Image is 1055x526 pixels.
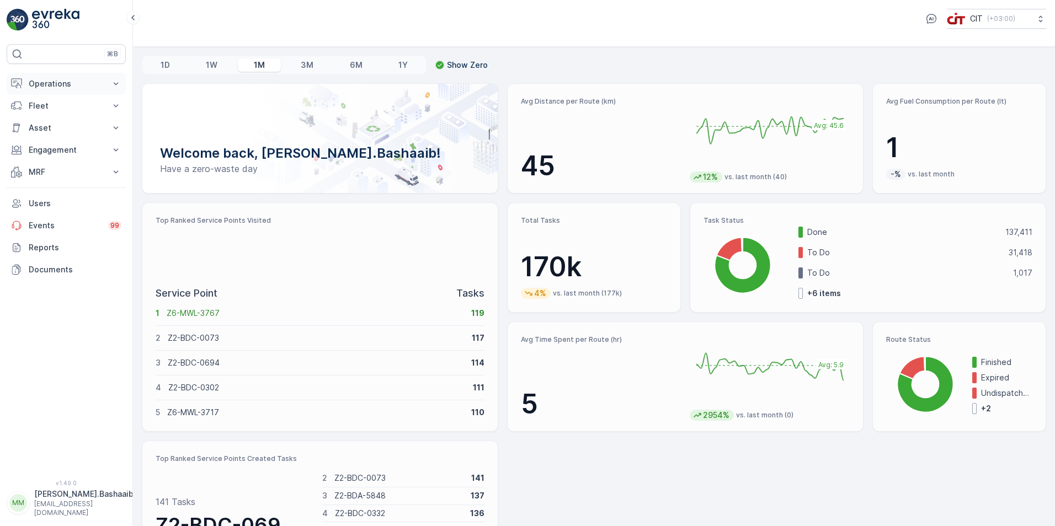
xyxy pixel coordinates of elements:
[970,13,983,24] p: CIT
[7,214,126,237] a: Events99
[7,192,126,214] a: Users
[301,60,313,71] p: 3M
[322,490,327,501] p: 3
[521,149,681,183] p: 45
[807,288,841,299] p: + 6 items
[7,9,29,31] img: logo
[704,216,1032,225] p: Task Status
[807,227,998,238] p: Done
[29,198,121,209] p: Users
[398,60,408,71] p: 1Y
[7,161,126,183] button: MRF
[1009,247,1032,258] p: 31,418
[1013,267,1032,278] p: 1,017
[736,411,793,420] p: vs. last month (0)
[724,173,787,181] p: vs. last month (40)
[471,490,484,501] p: 137
[886,131,1032,164] p: 1
[947,9,1046,29] button: CIT(+03:00)
[167,407,464,418] p: Z6-MWL-3717
[156,407,160,418] p: 5
[29,78,104,89] p: Operations
[254,60,265,71] p: 1M
[807,267,1006,278] p: To Do
[7,73,126,95] button: Operations
[7,95,126,117] button: Fleet
[156,454,484,463] p: Top Ranked Service Points Created Tasks
[168,382,466,393] p: Z2-BDC-0302
[471,357,484,368] p: 114
[160,162,480,175] p: Have a zero-waste day
[553,289,622,298] p: vs. last month (177k)
[702,410,731,421] p: 2954%
[471,308,484,319] p: 119
[889,169,902,180] p: -%
[521,388,681,421] p: 5
[987,14,1015,23] p: ( +03:00 )
[34,500,134,517] p: [EMAIL_ADDRESS][DOMAIN_NAME]
[161,60,170,71] p: 1D
[521,216,667,225] p: Total Tasks
[29,242,121,253] p: Reports
[34,489,134,500] p: [PERSON_NAME].Bashaaib
[156,216,484,225] p: Top Ranked Service Points Visited
[107,50,118,58] p: ⌘B
[334,490,463,501] p: Z2-BDA-5848
[7,259,126,281] a: Documents
[334,473,464,484] p: Z2-BDC-0073
[350,60,363,71] p: 6M
[32,9,79,31] img: logo_light-DOdMpM7g.png
[156,495,195,508] p: 141 Tasks
[472,332,484,343] p: 117
[29,220,102,231] p: Events
[110,221,119,230] p: 99
[156,382,161,393] p: 4
[456,286,484,301] p: Tasks
[473,382,484,393] p: 111
[886,335,1032,344] p: Route Status
[447,60,488,71] p: Show Zero
[168,357,464,368] p: Z2-BDC-0694
[471,407,484,418] p: 110
[167,308,464,319] p: Z6-MWL-3767
[981,357,1032,368] p: Finished
[168,332,465,343] p: Z2-BDC-0073
[156,308,159,319] p: 1
[7,117,126,139] button: Asset
[9,494,27,512] div: MM
[160,144,480,162] p: Welcome back, [PERSON_NAME].Bashaaib!
[206,60,217,71] p: 1W
[322,508,328,519] p: 4
[7,489,126,517] button: MM[PERSON_NAME].Bashaaib[EMAIL_ADDRESS][DOMAIN_NAME]
[156,332,161,343] p: 2
[29,144,104,155] p: Engagement
[702,171,719,183] p: 12%
[981,372,1032,383] p: Expired
[156,357,161,368] p: 3
[521,335,681,344] p: Avg Time Spent per Route (hr)
[981,388,1032,399] p: Undispatched
[533,288,547,299] p: 4%
[908,170,955,179] p: vs. last month
[29,264,121,275] p: Documents
[29,100,104,111] p: Fleet
[156,286,217,301] p: Service Point
[886,97,1032,106] p: Avg Fuel Consumption per Route (lt)
[807,247,1001,258] p: To Do
[947,13,966,25] img: cit-logo_pOk6rL0.png
[29,122,104,133] p: Asset
[521,97,681,106] p: Avg Distance per Route (km)
[1005,227,1032,238] p: 137,411
[335,508,463,519] p: Z2-BDC-0332
[322,473,327,484] p: 2
[981,403,991,414] p: + 2
[521,250,667,283] p: 170k
[471,473,484,484] p: 141
[470,508,484,519] p: 136
[7,237,126,259] a: Reports
[7,139,126,161] button: Engagement
[29,167,104,178] p: MRF
[7,480,126,486] span: v 1.49.0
